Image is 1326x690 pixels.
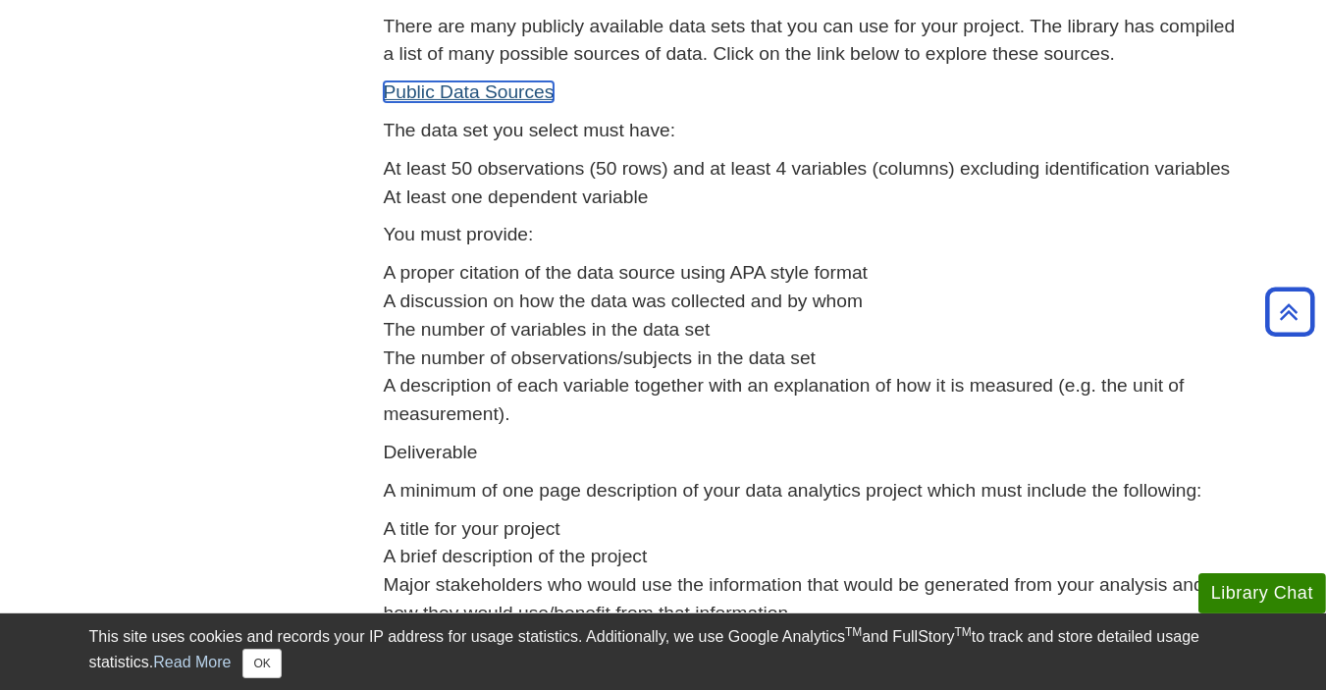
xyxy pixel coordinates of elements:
[384,13,1238,70] p: There are many publicly available data sets that you can use for your project. The library has co...
[89,625,1238,678] div: This site uses cookies and records your IP address for usage statistics. Additionally, we use Goo...
[1198,573,1326,613] button: Library Chat
[1258,298,1321,325] a: Back to Top
[384,439,1238,467] p: Deliverable
[384,259,1238,429] p: A proper citation of the data source using APA style format A discussion on how the data was coll...
[384,81,555,102] a: Public Data Sources
[384,155,1238,212] p: At least 50 observations (50 rows) and at least 4 variables (columns) excluding identification va...
[384,515,1238,657] p: A title for your project A brief description of the project Major stakeholders who would use the ...
[845,625,862,639] sup: TM
[384,477,1238,505] p: A minimum of one page description of your data analytics project which must include the following:
[242,649,281,678] button: Close
[153,654,231,670] a: Read More
[384,117,1238,145] p: The data set you select must have:
[384,221,1238,249] p: You must provide:
[955,625,972,639] sup: TM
